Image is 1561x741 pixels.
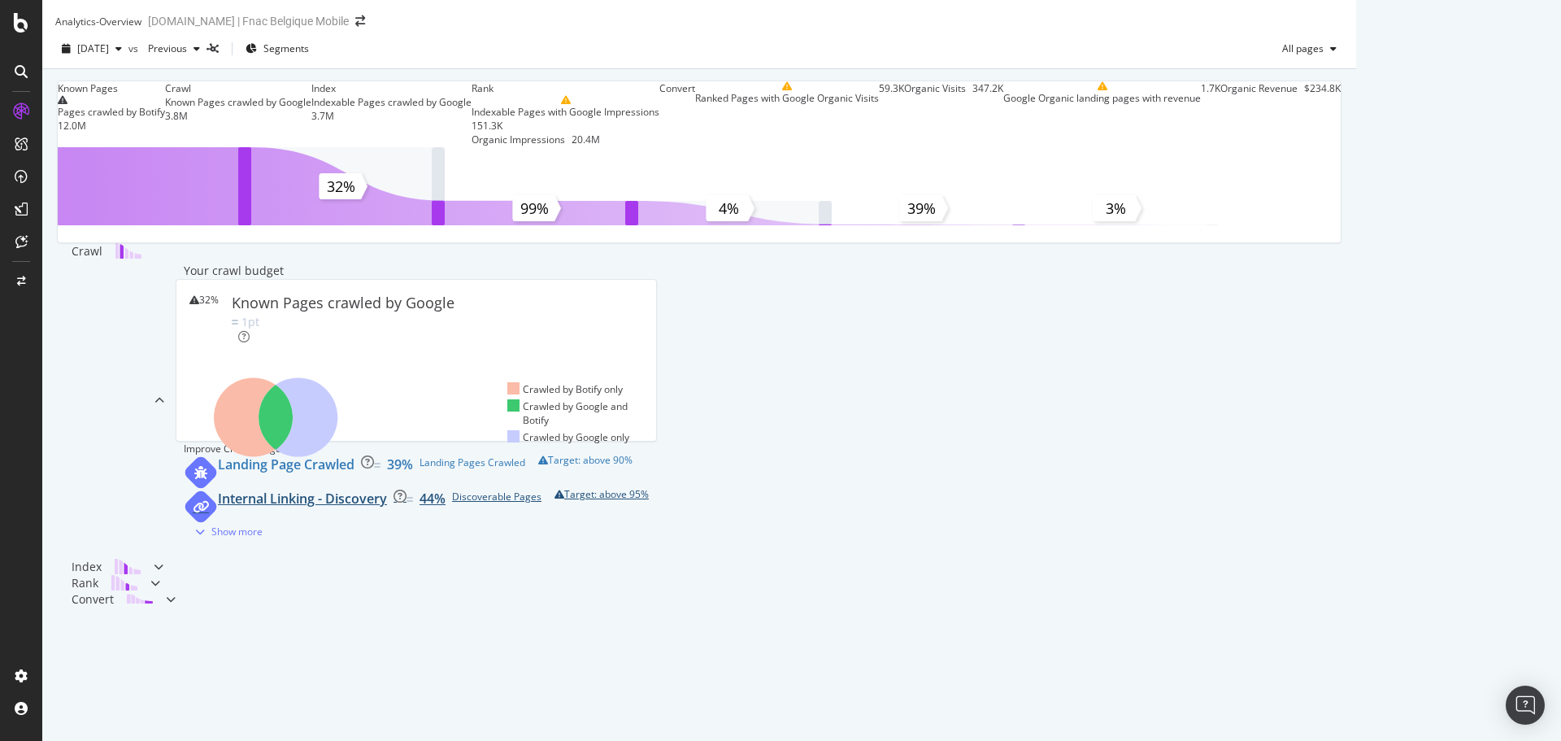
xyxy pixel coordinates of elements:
div: 1pt [241,314,259,330]
div: 20.4M [572,133,600,146]
img: Equal [232,320,238,325]
div: Organic Impressions [472,133,565,146]
div: Index [72,559,102,575]
div: 347.2K [972,81,1003,147]
div: [DOMAIN_NAME] | Fnac Belgique Mobile [148,13,349,29]
div: Crawl [165,81,191,95]
div: Known Pages crawled by Google [165,95,311,109]
div: Your crawl budget [184,263,284,279]
img: block-icon [111,575,137,591]
div: Internal Linking - Discovery [218,490,387,524]
div: Analytics - Overview [55,15,141,28]
div: Ranked Pages with Google Organic Visits [695,91,879,105]
div: Open Intercom Messenger [1506,686,1545,725]
div: Rank [72,575,98,591]
button: All pages [1276,36,1343,62]
div: $234.8K [1304,81,1341,147]
button: Previous [141,36,207,62]
div: arrow-right-arrow-left [355,15,365,27]
div: 59.3K [879,81,904,147]
text: 32% [327,177,355,196]
div: Convert [72,591,114,608]
div: Convert [659,81,695,95]
div: Google Organic landing pages with revenue [1003,91,1201,105]
img: block-icon [115,243,141,259]
span: All pages [1276,41,1324,55]
img: Equal [374,463,380,468]
img: block-icon [115,559,141,574]
div: Crawled by Google only [507,430,630,444]
div: 3.8M [165,109,311,123]
span: Previous [141,41,187,55]
div: warning label [554,490,649,524]
div: Known Pages [58,81,118,95]
div: Organic Revenue [1220,81,1298,147]
div: Show more [211,525,263,538]
div: 3.7M [311,109,472,123]
a: Landing Page CrawledEqual39%Landing Pages Crawledwarning label [184,455,649,490]
div: Discoverable Pages [452,490,541,524]
text: 39% [907,198,936,218]
a: Internal Linking - DiscoveryEqual44%Discoverable Pageswarning label [184,490,649,524]
div: Indexable Pages crawled by Google [311,95,472,109]
div: 151.3K [472,119,659,133]
div: 12.0M [58,119,165,133]
span: 2025 Aug. 1st [77,41,109,55]
button: [DATE] [55,36,128,62]
div: 44% [420,490,446,508]
span: Target: above 95% [564,487,649,501]
div: Improve Crawl Budget [184,442,649,455]
div: Rank [472,81,494,95]
button: Segments [239,36,315,62]
text: 99% [520,198,549,218]
div: Crawl [72,243,102,559]
div: 32% [199,293,232,344]
img: Equal [407,497,413,502]
div: Pages crawled by Botify [58,105,165,119]
div: Crawled by Google and Botify [507,399,643,427]
div: 1.7K [1201,81,1220,147]
img: block-icon [127,591,153,607]
div: Known Pages crawled by Google [232,293,454,314]
div: Organic Visits [904,81,966,147]
button: Show more [184,524,267,539]
div: Indexable Pages with Google Impressions [472,105,659,119]
div: warning label [538,455,633,490]
div: Crawled by Botify only [507,382,624,396]
div: Index [311,81,336,95]
span: vs [128,41,141,55]
text: 3% [1106,198,1126,218]
text: 4% [719,198,739,218]
span: Segments [263,41,309,55]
